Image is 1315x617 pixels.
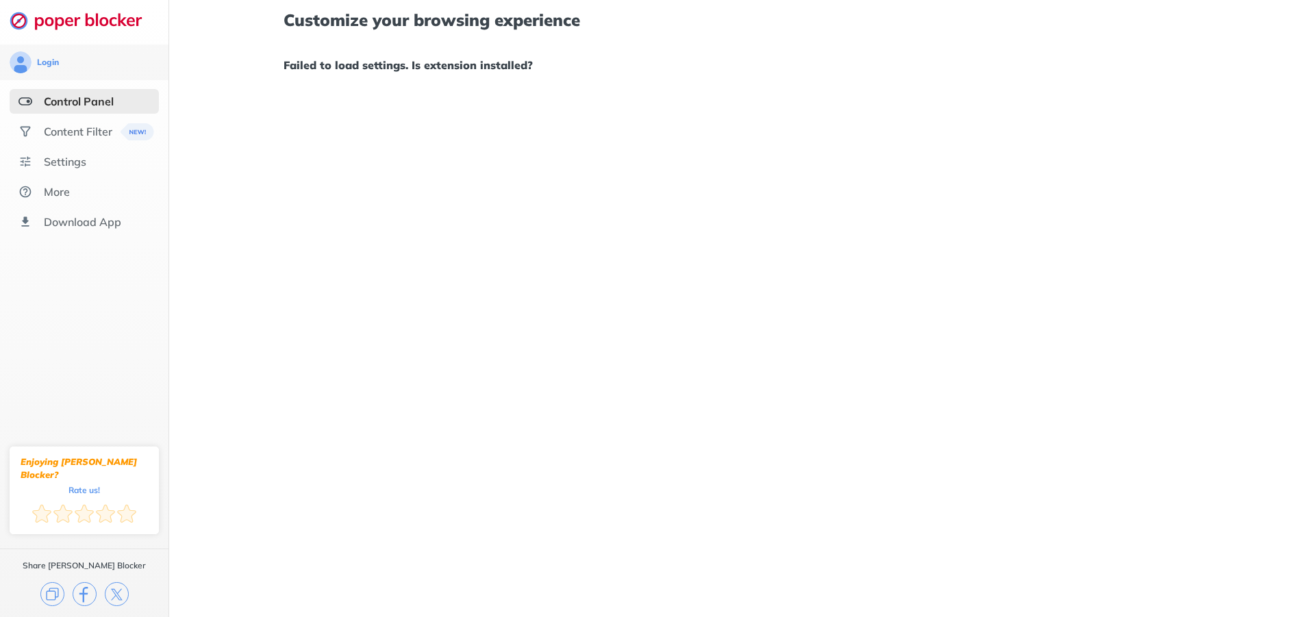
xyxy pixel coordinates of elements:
[18,125,32,138] img: social.svg
[18,95,32,108] img: features-selected.svg
[284,56,1200,74] h1: Failed to load settings. Is extension installed?
[73,582,97,606] img: facebook.svg
[44,95,114,108] div: Control Panel
[37,57,59,68] div: Login
[44,125,112,138] div: Content Filter
[284,11,1200,29] h1: Customize your browsing experience
[10,51,32,73] img: avatar.svg
[44,155,86,168] div: Settings
[18,215,32,229] img: download-app.svg
[10,11,157,30] img: logo-webpage.svg
[44,215,121,229] div: Download App
[40,582,64,606] img: copy.svg
[44,185,70,199] div: More
[21,455,148,481] div: Enjoying [PERSON_NAME] Blocker?
[105,582,129,606] img: x.svg
[23,560,146,571] div: Share [PERSON_NAME] Blocker
[18,185,32,199] img: about.svg
[119,123,153,140] img: menuBanner.svg
[68,487,100,493] div: Rate us!
[18,155,32,168] img: settings.svg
